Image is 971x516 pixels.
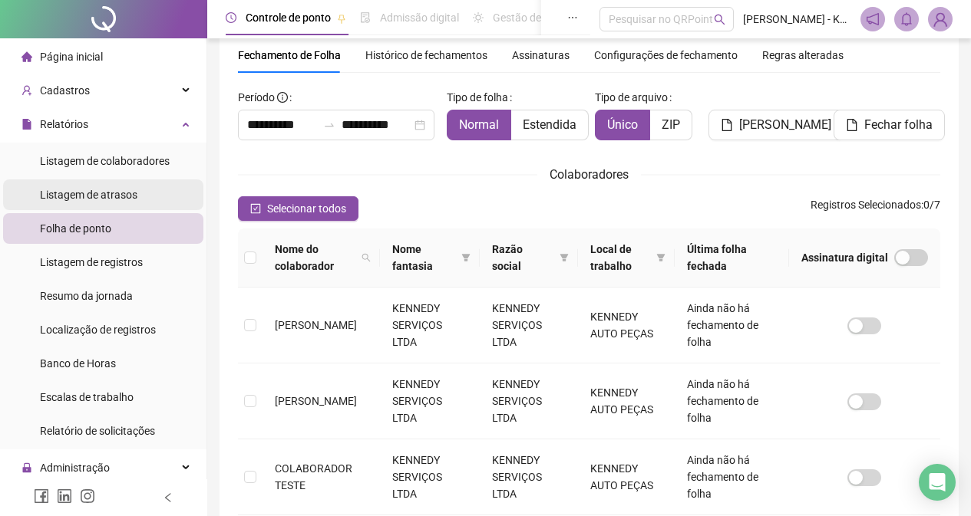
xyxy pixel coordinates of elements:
[480,363,578,439] td: KENNEDY SERVIÇOS LTDA
[275,241,355,274] span: Nome do colaborador
[864,116,933,134] span: Fechar folha
[578,363,675,439] td: KENNEDY AUTO PEÇAS
[40,290,133,302] span: Resumo da jornada
[323,119,335,131] span: to
[762,50,844,61] span: Regras alteradas
[267,200,346,217] span: Selecionar todos
[714,14,725,25] span: search
[246,12,331,24] span: Controle de ponto
[653,238,669,278] span: filter
[250,203,261,214] span: check-square
[708,110,844,140] button: [PERSON_NAME]
[480,439,578,515] td: KENNEDY SERVIÇOS LTDA
[380,439,480,515] td: KENNEDY SERVIÇOS LTDA
[380,12,459,24] span: Admissão digital
[811,196,940,221] span: : 0 / 7
[721,119,733,131] span: file
[846,119,858,131] span: file
[362,253,371,262] span: search
[40,189,137,201] span: Listagem de atrasos
[238,196,358,221] button: Selecionar todos
[163,492,173,503] span: left
[811,199,921,211] span: Registros Selecionados
[492,241,553,274] span: Razão social
[656,253,665,262] span: filter
[687,378,758,424] span: Ainda não há fechamento de folha
[557,238,572,278] span: filter
[578,288,675,363] td: KENNEDY AUTO PEÇAS
[40,84,90,97] span: Cadastros
[900,12,913,26] span: bell
[238,49,341,61] span: Fechamento de Folha
[275,395,357,407] span: [PERSON_NAME]
[392,241,455,274] span: Nome fantasia
[687,454,758,500] span: Ainda não há fechamento de folha
[80,488,95,504] span: instagram
[743,11,851,28] span: [PERSON_NAME] - KENNEDY SERVIÇOS LTDA
[473,12,484,23] span: sun
[578,439,675,515] td: KENNEDY AUTO PEÇAS
[40,51,103,63] span: Página inicial
[238,91,275,104] span: Período
[226,12,236,23] span: clock-circle
[523,117,576,132] span: Estendida
[594,50,738,61] span: Configurações de fechamento
[34,488,49,504] span: facebook
[380,288,480,363] td: KENNEDY SERVIÇOS LTDA
[919,464,956,501] div: Open Intercom Messenger
[687,302,758,348] span: Ainda não há fechamento de folha
[275,319,357,331] span: [PERSON_NAME]
[277,92,288,103] span: info-circle
[358,238,374,278] span: search
[675,228,789,288] th: Última folha fechada
[662,117,680,132] span: ZIP
[567,12,578,23] span: ellipsis
[40,391,134,403] span: Escalas de trabalho
[380,363,480,439] td: KENNEDY SERVIÇOS LTDA
[493,12,570,24] span: Gestão de férias
[834,110,945,140] button: Fechar folha
[607,117,638,132] span: Único
[40,118,88,130] span: Relatórios
[337,14,346,23] span: pushpin
[739,116,831,134] span: [PERSON_NAME]
[365,49,487,61] span: Histórico de fechamentos
[40,155,170,167] span: Listagem de colaboradores
[512,50,570,61] span: Assinaturas
[57,488,72,504] span: linkedin
[275,462,352,491] span: COLABORADOR TESTE
[590,241,650,274] span: Local de trabalho
[801,249,888,266] span: Assinatura digital
[360,12,371,23] span: file-done
[21,119,32,130] span: file
[461,253,471,262] span: filter
[40,222,111,235] span: Folha de ponto
[21,85,32,96] span: user-add
[458,238,474,278] span: filter
[21,51,32,62] span: home
[40,256,143,268] span: Listagem de registros
[595,89,668,106] span: Tipo de arquivo
[929,8,952,31] img: 93646
[560,253,569,262] span: filter
[40,324,156,336] span: Localização de registros
[459,117,499,132] span: Normal
[447,89,508,106] span: Tipo de folha
[866,12,880,26] span: notification
[40,425,155,437] span: Relatório de solicitações
[323,119,335,131] span: swap-right
[21,462,32,473] span: lock
[480,288,578,363] td: KENNEDY SERVIÇOS LTDA
[550,167,629,182] span: Colaboradores
[40,357,116,370] span: Banco de Horas
[40,462,110,474] span: Administração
